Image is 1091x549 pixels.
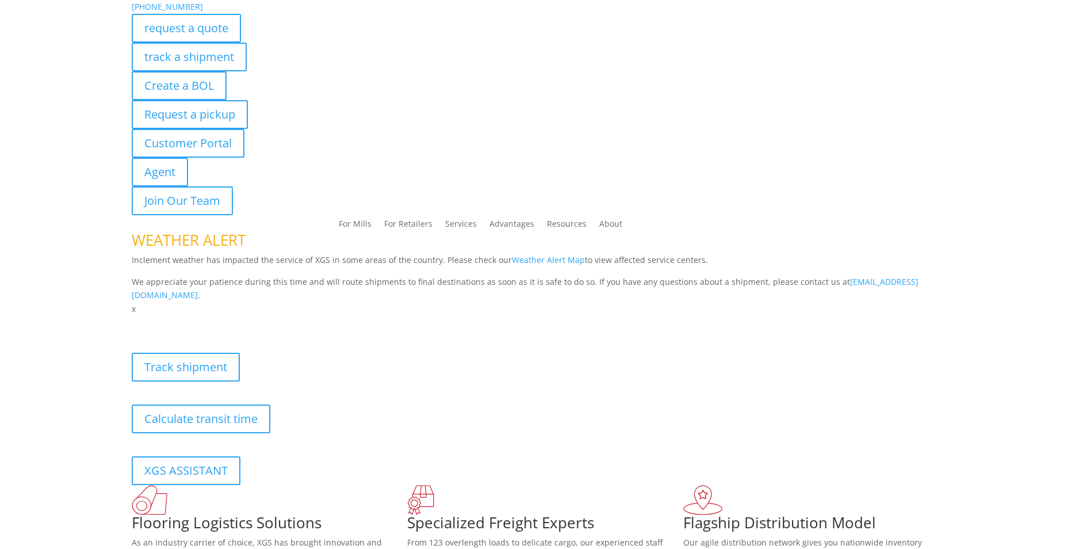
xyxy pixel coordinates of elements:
a: XGS ASSISTANT [132,456,240,485]
b: Visibility, transparency, and control for your entire supply chain. [132,318,388,329]
a: track a shipment [132,43,247,71]
h1: Flagship Distribution Model [683,515,959,536]
a: For Retailers [384,220,432,232]
h1: Specialized Freight Experts [407,515,683,536]
img: xgs-icon-total-supply-chain-intelligence-red [132,485,167,515]
a: For Mills [339,220,372,232]
p: We appreciate your patience during this time and will route shipments to final destinations as so... [132,275,960,303]
span: WEATHER ALERT [132,230,246,250]
img: xgs-icon-focused-on-flooring-red [407,485,434,515]
a: Resources [547,220,587,232]
a: Services [445,220,477,232]
a: Request a pickup [132,100,248,129]
p: Inclement weather has impacted the service of XGS in some areas of the country. Please check our ... [132,253,960,275]
a: Weather Alert Map [512,254,585,265]
a: Advantages [489,220,534,232]
a: Customer Portal [132,129,244,158]
h1: Flooring Logistics Solutions [132,515,408,536]
a: Track shipment [132,353,240,382]
a: Agent [132,158,188,186]
a: Create a BOL [132,71,227,100]
a: [PHONE_NUMBER] [132,1,203,12]
a: Join Our Team [132,186,233,215]
a: About [599,220,622,232]
img: xgs-icon-flagship-distribution-model-red [683,485,723,515]
p: x [132,302,960,316]
a: Calculate transit time [132,405,270,433]
a: request a quote [132,14,241,43]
